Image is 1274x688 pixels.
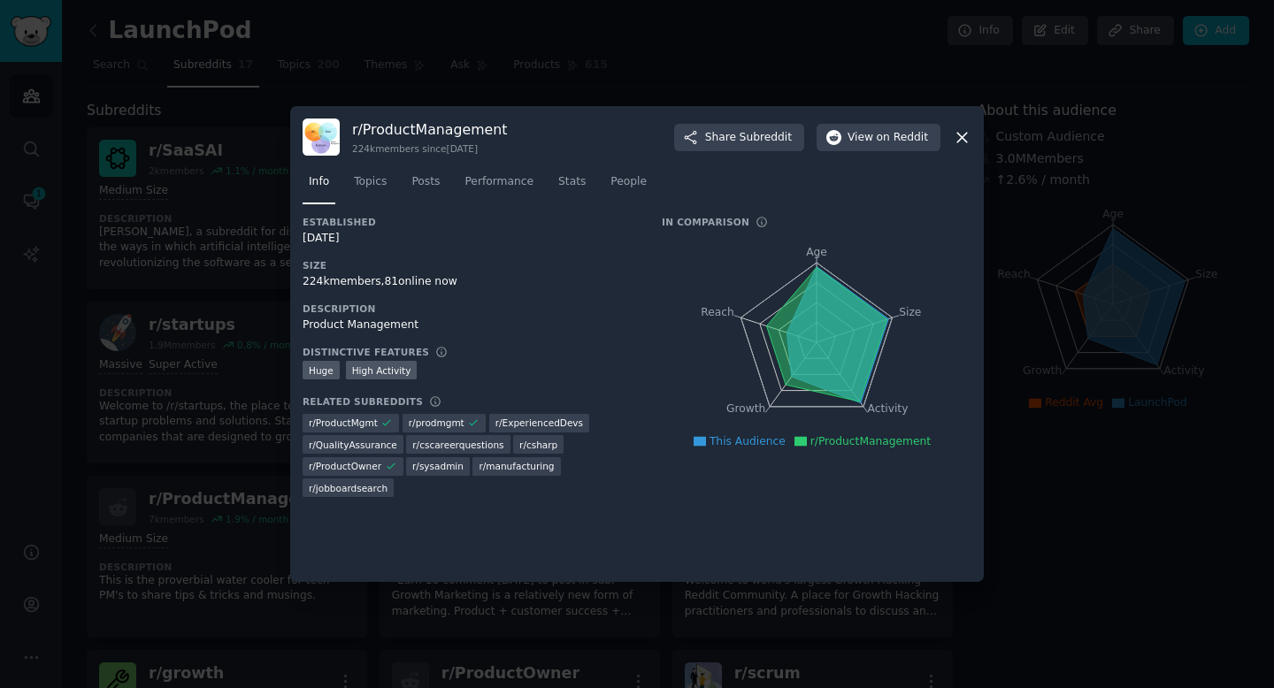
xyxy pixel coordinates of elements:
h3: Description [303,302,637,315]
a: People [604,168,653,204]
span: r/ ProductMgmt [309,417,378,429]
div: 224k members, 81 online now [303,274,637,290]
h3: Established [303,216,637,228]
span: r/ sysadmin [412,460,464,472]
span: Performance [464,174,533,190]
h3: Distinctive Features [303,346,429,358]
div: Product Management [303,317,637,333]
h3: In Comparison [662,216,749,228]
span: View [848,130,928,146]
button: Viewon Reddit [817,124,940,152]
button: ShareSubreddit [674,124,804,152]
span: r/ ProductOwner [309,460,381,472]
div: Huge [303,361,340,379]
span: r/ProductManagement [810,435,931,447]
span: r/ QualityAssurance [309,439,397,451]
span: r/ csharp [519,439,557,451]
span: r/ cscareerquestions [412,439,503,451]
div: 224k members since [DATE] [352,142,507,155]
span: r/ jobboardsearch [309,482,388,494]
span: This Audience [710,435,786,447]
img: ProductManagement [303,118,340,156]
a: Performance [458,168,540,204]
a: Topics [348,168,393,204]
a: Stats [552,168,592,204]
h3: Related Subreddits [303,395,423,408]
h3: r/ ProductManagement [352,120,507,139]
span: Info [309,174,329,190]
tspan: Growth [726,403,765,416]
span: People [610,174,647,190]
span: on Reddit [877,130,928,146]
span: Share [705,130,792,146]
tspan: Activity [868,403,909,416]
h3: Size [303,259,637,271]
a: Posts [405,168,446,204]
a: Info [303,168,335,204]
div: High Activity [346,361,418,379]
div: [DATE] [303,231,637,247]
span: r/ ExperiencedDevs [495,417,583,429]
span: r/ manufacturing [479,460,554,472]
span: Subreddit [740,130,792,146]
tspan: Reach [701,306,734,318]
span: Topics [354,174,387,190]
tspan: Size [899,306,921,318]
tspan: Age [806,246,827,258]
span: r/ prodmgmt [409,417,464,429]
span: Posts [411,174,440,190]
span: Stats [558,174,586,190]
